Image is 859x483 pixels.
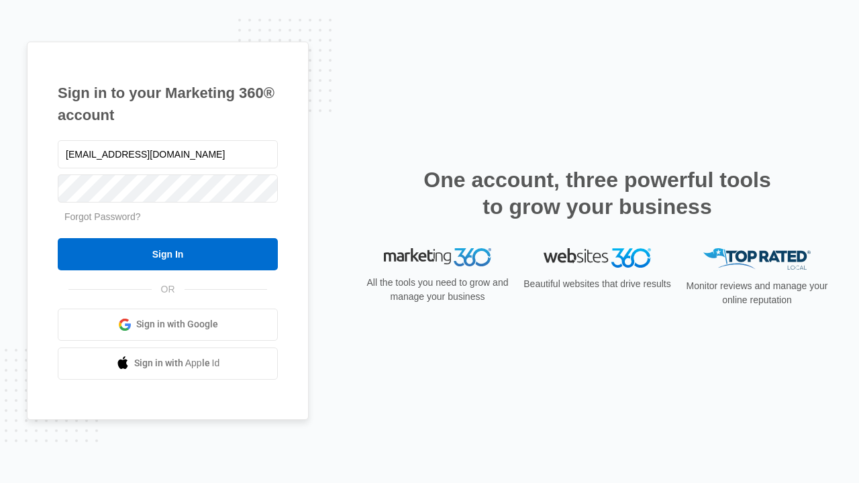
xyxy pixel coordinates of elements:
[58,82,278,126] h1: Sign in to your Marketing 360® account
[544,248,651,268] img: Websites 360
[58,140,278,168] input: Email
[703,248,811,270] img: Top Rated Local
[682,279,832,307] p: Monitor reviews and manage your online reputation
[64,211,141,222] a: Forgot Password?
[384,248,491,267] img: Marketing 360
[136,317,218,331] span: Sign in with Google
[419,166,775,220] h2: One account, three powerful tools to grow your business
[522,277,672,291] p: Beautiful websites that drive results
[152,282,185,297] span: OR
[58,309,278,341] a: Sign in with Google
[58,347,278,380] a: Sign in with Apple Id
[362,276,513,304] p: All the tools you need to grow and manage your business
[134,356,220,370] span: Sign in with Apple Id
[58,238,278,270] input: Sign In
